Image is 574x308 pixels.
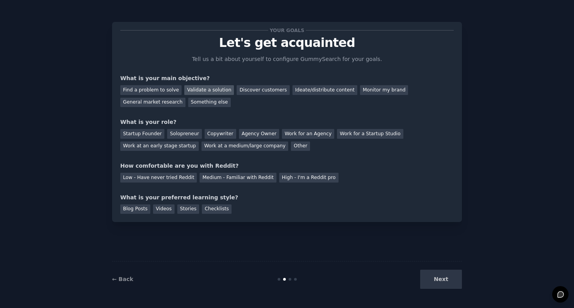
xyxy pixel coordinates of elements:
[120,204,150,214] div: Blog Posts
[120,74,454,82] div: What is your main objective?
[237,85,289,95] div: Discover customers
[188,98,231,107] div: Something else
[112,276,133,282] a: ← Back
[200,173,276,183] div: Medium - Familiar with Reddit
[184,85,234,95] div: Validate a solution
[268,26,306,34] span: Your goals
[201,141,288,151] div: Work at a medium/large company
[120,118,454,126] div: What is your role?
[120,162,454,170] div: How comfortable are you with Reddit?
[205,129,236,139] div: Copywriter
[120,141,199,151] div: Work at an early stage startup
[360,85,408,95] div: Monitor my brand
[337,129,403,139] div: Work for a Startup Studio
[120,36,454,50] p: Let's get acquainted
[167,129,201,139] div: Solopreneur
[120,129,164,139] div: Startup Founder
[279,173,339,183] div: High - I'm a Reddit pro
[239,129,279,139] div: Agency Owner
[120,98,185,107] div: General market research
[189,55,385,63] p: Tell us a bit about yourself to configure GummySearch for your goals.
[120,193,454,202] div: What is your preferred learning style?
[202,204,232,214] div: Checklists
[282,129,334,139] div: Work for an Agency
[120,85,182,95] div: Find a problem to solve
[120,173,197,183] div: Low - Have never tried Reddit
[292,85,357,95] div: Ideate/distribute content
[177,204,199,214] div: Stories
[291,141,310,151] div: Other
[153,204,175,214] div: Videos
